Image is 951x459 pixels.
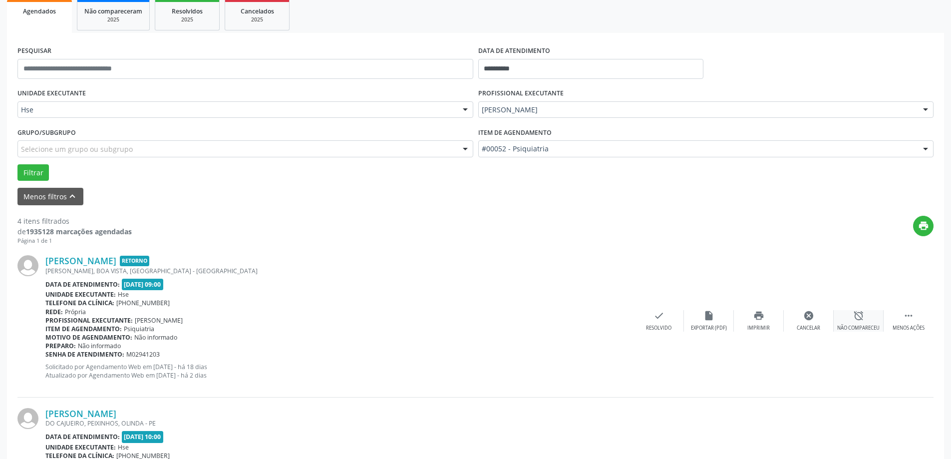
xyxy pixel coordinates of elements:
[837,325,880,332] div: Não compareceu
[482,144,914,154] span: #00052 - Psiquiatria
[45,299,114,307] b: Telefone da clínica:
[17,408,38,429] img: img
[918,220,929,231] i: print
[17,237,132,245] div: Página 1 de 1
[17,226,132,237] div: de
[45,443,116,452] b: Unidade executante:
[135,316,183,325] span: [PERSON_NAME]
[478,43,550,59] label: DATA DE ATENDIMENTO
[797,325,820,332] div: Cancelar
[45,350,124,359] b: Senha de atendimento:
[45,255,116,266] a: [PERSON_NAME]
[703,310,714,321] i: insert_drive_file
[23,7,56,15] span: Agendados
[17,43,51,59] label: PESQUISAR
[122,279,164,290] span: [DATE] 09:00
[853,310,864,321] i: alarm_off
[45,290,116,299] b: Unidade executante:
[21,105,453,115] span: Hse
[17,255,38,276] img: img
[67,191,78,202] i: keyboard_arrow_up
[45,363,634,380] p: Solicitado por Agendamento Web em [DATE] - há 18 dias Atualizado por Agendamento Web em [DATE] - ...
[26,227,132,236] strong: 1935128 marcações agendadas
[162,16,212,23] div: 2025
[126,350,160,359] span: M02941203
[903,310,914,321] i: 
[747,325,770,332] div: Imprimir
[45,333,132,342] b: Motivo de agendamento:
[45,308,63,316] b: Rede:
[803,310,814,321] i: cancel
[478,125,552,140] label: Item de agendamento
[45,325,122,333] b: Item de agendamento:
[646,325,671,332] div: Resolvido
[17,188,83,205] button: Menos filtroskeyboard_arrow_up
[172,7,203,15] span: Resolvidos
[17,125,76,140] label: Grupo/Subgrupo
[17,86,86,101] label: UNIDADE EXECUTANTE
[653,310,664,321] i: check
[45,433,120,441] b: Data de atendimento:
[45,280,120,289] b: Data de atendimento:
[78,342,121,350] span: Não informado
[124,325,154,333] span: Psiquiatria
[17,216,132,226] div: 4 itens filtrados
[118,290,129,299] span: Hse
[17,164,49,181] button: Filtrar
[45,408,116,419] a: [PERSON_NAME]
[913,216,934,236] button: print
[232,16,282,23] div: 2025
[478,86,564,101] label: PROFISSIONAL EXECUTANTE
[45,267,634,275] div: [PERSON_NAME], BOA VISTA, [GEOGRAPHIC_DATA] - [GEOGRAPHIC_DATA]
[753,310,764,321] i: print
[65,308,86,316] span: Própria
[241,7,274,15] span: Cancelados
[45,419,784,428] div: DO CAJUEIRO, PEIXINHOS, OLINDA - PE
[122,431,164,443] span: [DATE] 10:00
[84,7,142,15] span: Não compareceram
[84,16,142,23] div: 2025
[482,105,914,115] span: [PERSON_NAME]
[691,325,727,332] div: Exportar (PDF)
[893,325,925,332] div: Menos ações
[45,342,76,350] b: Preparo:
[134,333,177,342] span: Não informado
[45,316,133,325] b: Profissional executante:
[116,299,170,307] span: [PHONE_NUMBER]
[21,144,133,154] span: Selecione um grupo ou subgrupo
[118,443,129,452] span: Hse
[120,256,149,266] span: Retorno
